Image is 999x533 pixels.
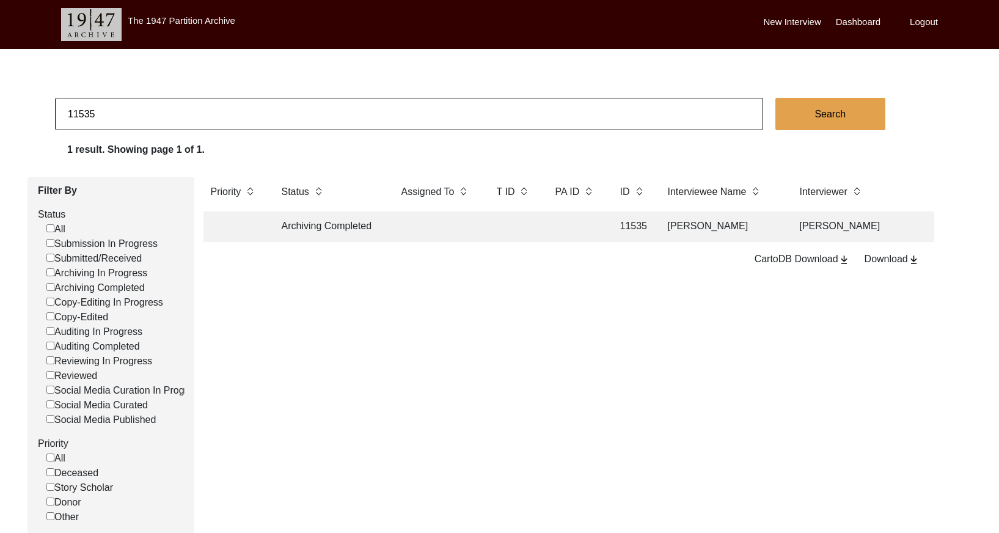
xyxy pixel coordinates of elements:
[910,15,938,29] label: Logout
[46,369,97,383] label: Reviewed
[635,185,643,198] img: sort-button.png
[46,239,54,247] input: Submission In Progress
[46,386,54,394] input: Social Media Curation In Progress
[755,252,850,266] div: CartoDB Download
[519,185,528,198] img: sort-button.png
[46,371,54,379] input: Reviewed
[46,415,54,423] input: Social Media Published
[274,211,384,242] td: Archiving Completed
[46,356,54,364] input: Reviewing In Progress
[836,15,880,29] label: Dashboard
[459,185,467,198] img: sort-button.png
[38,207,185,222] label: Status
[46,383,203,398] label: Social Media Curation In Progress
[613,211,651,242] td: 11535
[46,342,54,350] input: Auditing Completed
[67,142,205,157] label: 1 result. Showing page 1 of 1.
[46,325,142,339] label: Auditing In Progress
[61,8,122,41] img: header-logo.png
[211,185,241,199] label: Priority
[46,354,152,369] label: Reviewing In Progress
[282,185,309,199] label: Status
[314,185,323,198] img: sort-button.png
[46,483,54,491] input: Story Scholar
[46,495,81,510] label: Donor
[555,185,580,199] label: PA ID
[46,298,54,306] input: Copy-Editing In Progress
[46,268,54,276] input: Archiving In Progress
[46,254,54,262] input: Submitted/Received
[865,252,920,266] div: Download
[46,237,158,251] label: Submission In Progress
[908,254,920,265] img: download-button.png
[661,211,783,242] td: [PERSON_NAME]
[55,98,763,130] input: Search...
[46,454,54,461] input: All
[46,413,156,427] label: Social Media Published
[46,480,113,495] label: Story Scholar
[46,339,140,354] label: Auditing Completed
[46,512,54,520] input: Other
[620,185,630,199] label: ID
[46,312,54,320] input: Copy-Edited
[46,295,163,310] label: Copy-Editing In Progress
[401,185,455,199] label: Assigned To
[46,466,98,480] label: Deceased
[46,283,54,291] input: Archiving Completed
[775,98,885,130] button: Search
[46,510,79,524] label: Other
[46,398,148,413] label: Social Media Curated
[46,222,65,237] label: All
[46,224,54,232] input: All
[128,15,235,26] label: The 1947 Partition Archive
[46,400,54,408] input: Social Media Curated
[838,254,850,265] img: download-button.png
[668,185,747,199] label: Interviewee Name
[751,185,759,198] img: sort-button.png
[46,310,108,325] label: Copy-Edited
[46,327,54,335] input: Auditing In Progress
[497,185,515,199] label: T ID
[46,498,54,505] input: Donor
[46,468,54,476] input: Deceased
[800,185,847,199] label: Interviewer
[764,15,821,29] label: New Interview
[46,451,65,466] label: All
[584,185,593,198] img: sort-button.png
[46,266,147,281] label: Archiving In Progress
[246,185,254,198] img: sort-button.png
[852,185,861,198] img: sort-button.png
[38,183,185,198] label: Filter By
[46,251,142,266] label: Submitted/Received
[38,436,185,451] label: Priority
[46,281,145,295] label: Archiving Completed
